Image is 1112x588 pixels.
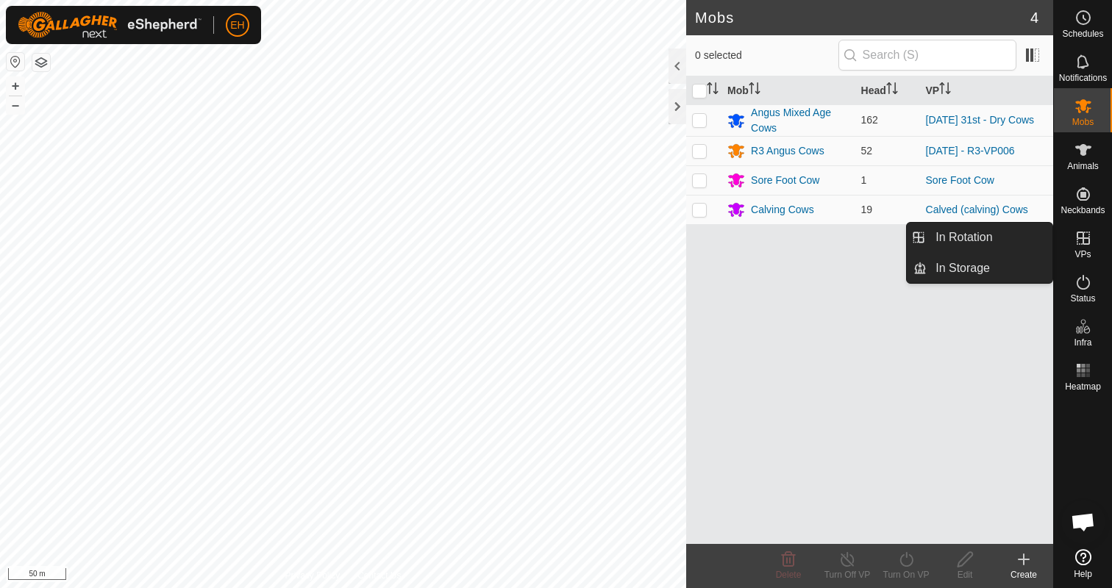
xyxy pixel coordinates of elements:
[1054,543,1112,584] a: Help
[994,568,1053,581] div: Create
[1067,162,1099,171] span: Animals
[751,202,814,218] div: Calving Cows
[935,259,990,277] span: In Storage
[818,568,877,581] div: Turn Off VP
[861,145,873,157] span: 52
[751,143,824,159] div: R3 Angus Cows
[877,568,935,581] div: Turn On VP
[1061,206,1105,215] span: Neckbands
[1061,500,1105,544] a: Open chat
[7,53,24,71] button: Reset Map
[838,40,1016,71] input: Search (S)
[927,254,1052,283] a: In Storage
[1059,73,1107,82] span: Notifications
[935,229,992,246] span: In Rotation
[285,569,340,582] a: Privacy Policy
[32,54,50,71] button: Map Layers
[861,174,867,186] span: 1
[907,223,1052,252] li: In Rotation
[1074,338,1091,347] span: Infra
[707,85,719,96] p-sorticon: Activate to sort
[695,48,838,63] span: 0 selected
[1062,29,1103,38] span: Schedules
[926,114,1035,126] a: [DATE] 31st - Dry Cows
[751,173,819,188] div: Sore Foot Cow
[927,223,1052,252] a: In Rotation
[939,85,951,96] p-sorticon: Activate to sort
[926,145,1015,157] a: [DATE] - R3-VP006
[1074,570,1092,578] span: Help
[1072,118,1094,126] span: Mobs
[751,105,849,136] div: Angus Mixed Age Cows
[1030,7,1038,29] span: 4
[886,85,898,96] p-sorticon: Activate to sort
[749,85,760,96] p-sorticon: Activate to sort
[721,76,855,105] th: Mob
[861,204,873,215] span: 19
[855,76,920,105] th: Head
[7,77,24,95] button: +
[920,76,1053,105] th: VP
[1065,382,1101,391] span: Heatmap
[357,569,401,582] a: Contact Us
[1074,250,1091,259] span: VPs
[230,18,244,33] span: EH
[926,174,994,186] a: Sore Foot Cow
[907,254,1052,283] li: In Storage
[18,12,202,38] img: Gallagher Logo
[1070,294,1095,303] span: Status
[926,204,1028,215] a: Calved (calving) Cows
[861,114,878,126] span: 162
[776,570,802,580] span: Delete
[7,96,24,114] button: –
[935,568,994,581] div: Edit
[695,9,1030,26] h2: Mobs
